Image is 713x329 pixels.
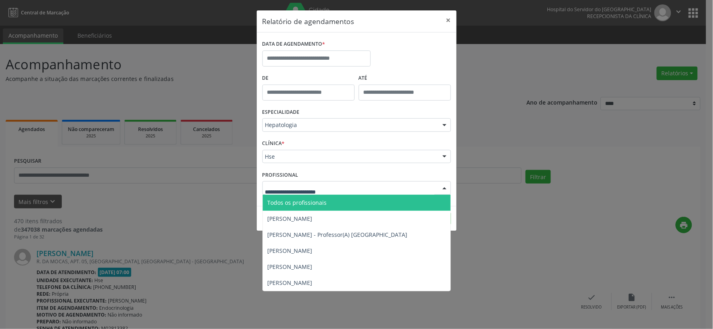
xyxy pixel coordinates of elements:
[268,231,408,238] span: [PERSON_NAME] - Professor(A) [GEOGRAPHIC_DATA]
[262,72,355,85] label: De
[268,199,327,206] span: Todos os profissionais
[262,137,285,150] label: CLÍNICA
[268,279,313,287] span: [PERSON_NAME]
[262,38,325,50] label: DATA DE AGENDAMENTO
[268,247,313,254] span: [PERSON_NAME]
[359,72,451,85] label: ATÉ
[262,16,354,26] h5: Relatório de agendamentos
[268,263,313,270] span: [PERSON_NAME]
[262,106,300,119] label: ESPECIALIDADE
[441,10,457,30] button: Close
[268,215,313,222] span: [PERSON_NAME]
[262,169,299,181] label: PROFISSIONAL
[265,153,435,161] span: Hse
[265,121,435,129] span: Hepatologia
